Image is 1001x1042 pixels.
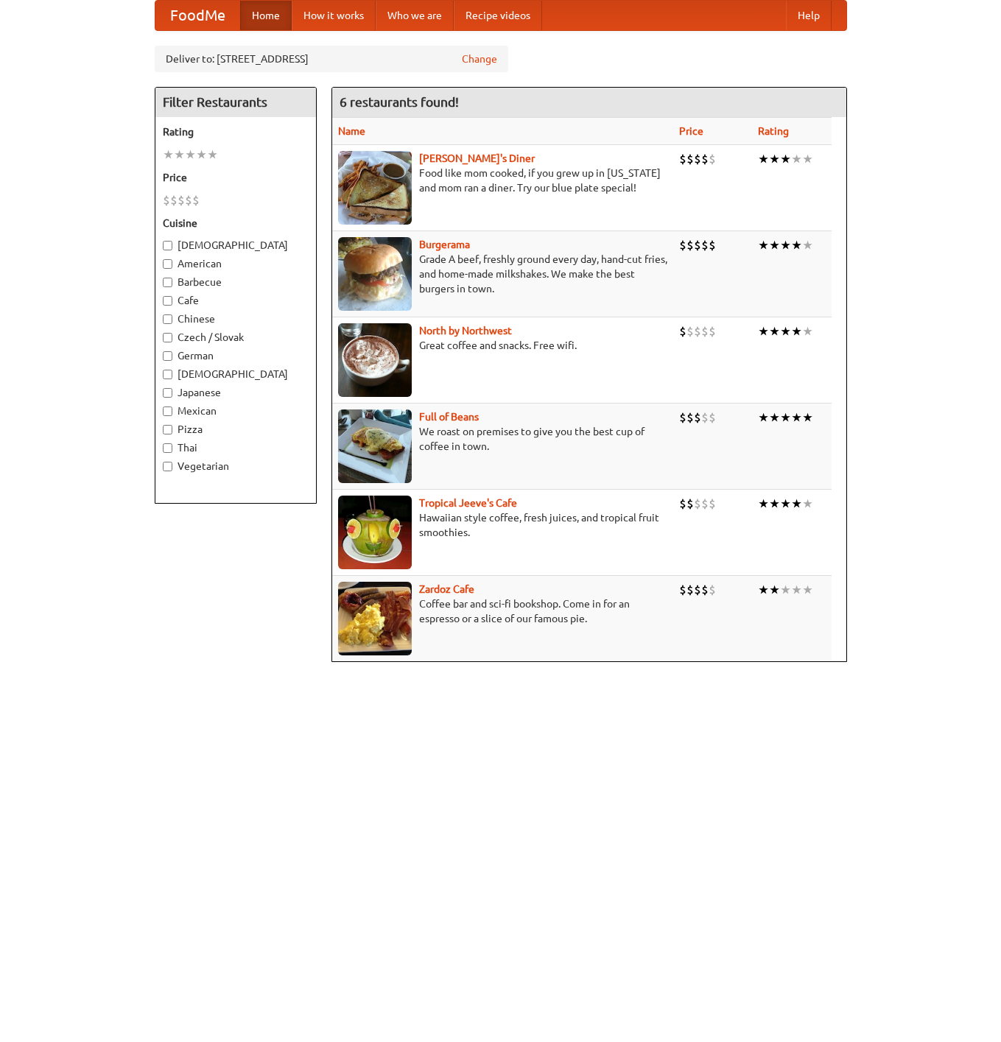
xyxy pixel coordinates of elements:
[163,293,309,308] label: Cafe
[163,275,309,289] label: Barbecue
[163,147,174,163] li: ★
[170,192,178,208] li: $
[786,1,832,30] a: Help
[709,582,716,598] li: $
[419,152,535,164] a: [PERSON_NAME]'s Diner
[802,409,813,426] li: ★
[338,496,412,569] img: jeeves.jpg
[163,256,309,271] label: American
[340,95,459,109] ng-pluralize: 6 restaurants found!
[791,323,802,339] li: ★
[163,241,172,250] input: [DEMOGRAPHIC_DATA]
[679,496,686,512] li: $
[338,151,412,225] img: sallys.jpg
[791,582,802,598] li: ★
[163,333,172,342] input: Czech / Slovak
[163,259,172,269] input: American
[192,192,200,208] li: $
[163,425,172,434] input: Pizza
[802,237,813,253] li: ★
[163,388,172,398] input: Japanese
[419,497,517,509] a: Tropical Jeeve's Cafe
[163,440,309,455] label: Thai
[686,151,694,167] li: $
[758,582,769,598] li: ★
[694,323,701,339] li: $
[694,151,701,167] li: $
[791,237,802,253] li: ★
[376,1,454,30] a: Who we are
[802,323,813,339] li: ★
[163,459,309,474] label: Vegetarian
[686,582,694,598] li: $
[207,147,218,163] li: ★
[338,582,412,655] img: zardoz.jpg
[163,278,172,287] input: Barbecue
[780,237,791,253] li: ★
[163,296,172,306] input: Cafe
[338,237,412,311] img: burgerama.jpg
[701,496,709,512] li: $
[791,151,802,167] li: ★
[338,409,412,483] img: beans.jpg
[802,582,813,598] li: ★
[686,323,694,339] li: $
[694,582,701,598] li: $
[769,237,780,253] li: ★
[163,192,170,208] li: $
[338,252,667,296] p: Grade A beef, freshly ground every day, hand-cut fries, and home-made milkshakes. We make the bes...
[338,596,667,626] p: Coffee bar and sci-fi bookshop. Come in for an espresso or a slice of our famous pie.
[292,1,376,30] a: How it works
[694,496,701,512] li: $
[679,125,703,137] a: Price
[758,323,769,339] li: ★
[155,88,316,117] h4: Filter Restaurants
[769,496,780,512] li: ★
[163,370,172,379] input: [DEMOGRAPHIC_DATA]
[769,409,780,426] li: ★
[163,385,309,400] label: Japanese
[780,151,791,167] li: ★
[185,192,192,208] li: $
[709,496,716,512] li: $
[769,151,780,167] li: ★
[679,237,686,253] li: $
[163,170,309,185] h5: Price
[419,239,470,250] a: Burgerama
[419,411,479,423] a: Full of Beans
[686,409,694,426] li: $
[686,237,694,253] li: $
[155,46,508,72] div: Deliver to: [STREET_ADDRESS]
[163,462,172,471] input: Vegetarian
[780,409,791,426] li: ★
[174,147,185,163] li: ★
[758,237,769,253] li: ★
[462,52,497,66] a: Change
[240,1,292,30] a: Home
[709,323,716,339] li: $
[758,125,789,137] a: Rating
[686,496,694,512] li: $
[780,582,791,598] li: ★
[701,582,709,598] li: $
[701,409,709,426] li: $
[178,192,185,208] li: $
[701,151,709,167] li: $
[802,151,813,167] li: ★
[163,406,172,416] input: Mexican
[701,323,709,339] li: $
[419,583,474,595] a: Zardoz Cafe
[163,422,309,437] label: Pizza
[338,323,412,397] img: north.jpg
[419,325,512,337] a: North by Northwest
[679,151,686,167] li: $
[679,582,686,598] li: $
[679,409,686,426] li: $
[338,510,667,540] p: Hawaiian style coffee, fresh juices, and tropical fruit smoothies.
[163,351,172,361] input: German
[163,367,309,381] label: [DEMOGRAPHIC_DATA]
